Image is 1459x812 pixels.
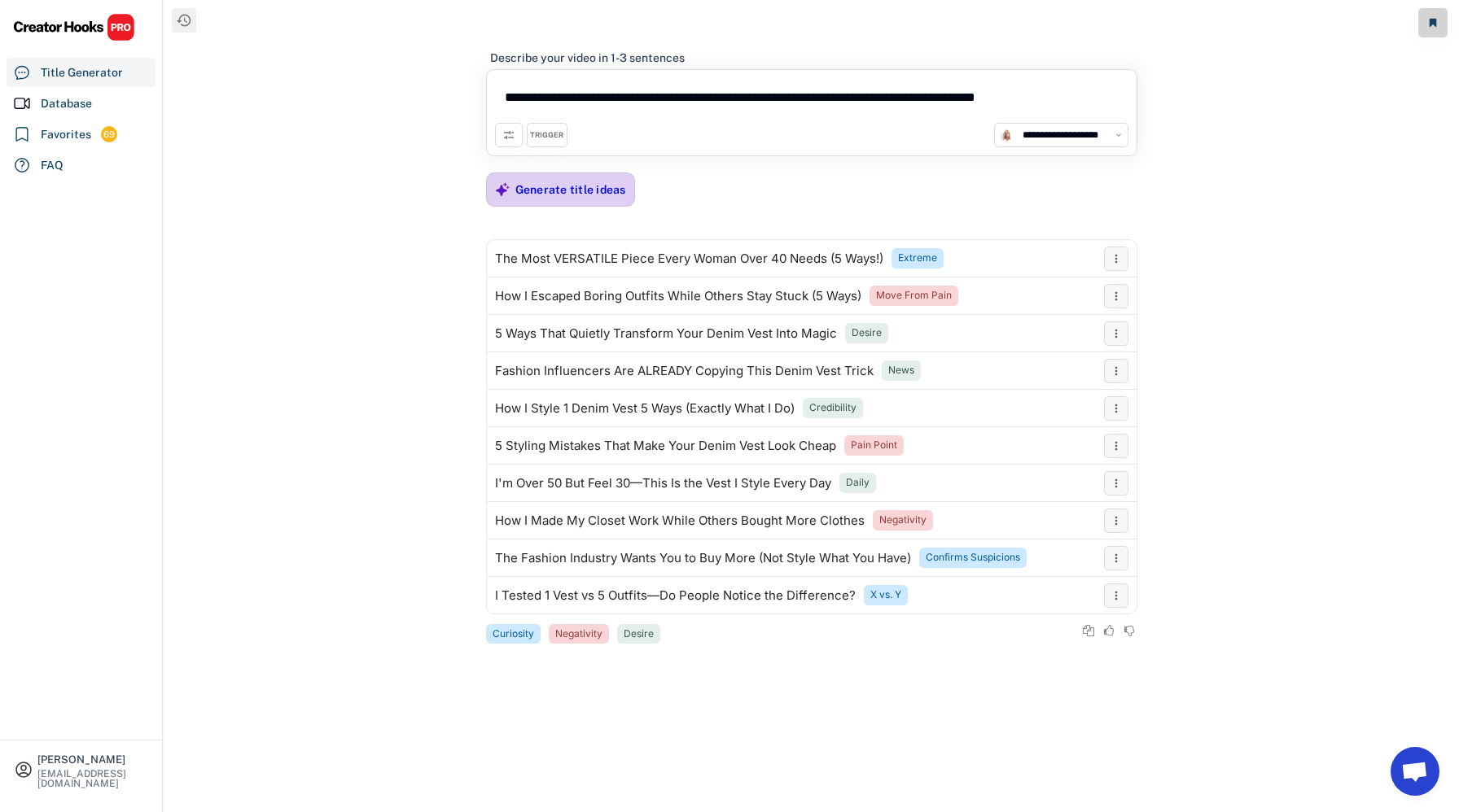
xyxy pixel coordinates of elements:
[530,130,563,141] div: TRIGGER
[493,627,534,641] div: Curiosity
[41,64,123,81] div: Title Generator
[898,251,937,265] div: Extreme
[851,439,897,452] div: Pain Point
[926,551,1020,565] div: Confirms Suspicions
[495,439,836,452] div: 5 Styling Mistakes That Make Your Denim Vest Look Cheap
[13,13,135,41] img: CHPRO%20Logo.svg
[495,327,837,340] div: 5 Ways That Quietly Transform Your Denim Vest Into Magic
[999,128,1014,142] img: channels4_profile.jpg
[495,252,883,265] div: The Most VERSATILE Piece Every Woman Over 40 Needs (5 Ways!)
[879,513,927,527] div: Negativity
[515,182,626,197] div: Generate title ideas
[101,128,117,142] div: 69
[1391,747,1439,796] a: Open chat
[852,326,882,340] div: Desire
[495,514,865,527] div: How I Made My Closet Work While Others Bought More Clothes
[624,627,654,641] div: Desire
[37,754,148,765] div: [PERSON_NAME]
[809,401,857,415] div: Credibility
[41,95,92,112] div: Database
[37,769,148,788] div: [EMAIL_ADDRESS][DOMAIN_NAME]
[846,476,870,490] div: Daily
[495,589,856,602] div: I Tested 1 Vest vs 5 Outfits—Do People Notice the Difference?
[495,290,861,303] div: How I Escaped Boring Outfits While Others Stay Stuck (5 Ways)
[495,402,795,415] div: How I Style 1 Denim Vest 5 Ways (Exactly What I Do)
[495,365,874,378] div: Fashion Influencers Are ALREADY Copying This Denim Vest Trick
[495,552,911,565] div: The Fashion Industry Wants You to Buy More (Not Style What You Have)
[41,157,64,174] div: FAQ
[888,364,914,378] div: News
[870,588,901,602] div: X vs. Y
[490,50,685,65] div: Describe your video in 1-3 sentences
[876,289,952,303] div: Move From Pain
[495,477,831,490] div: I'm Over 50 But Feel 30—This Is the Vest I Style Every Day
[555,627,602,641] div: Negativity
[41,126,91,143] div: Favorites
